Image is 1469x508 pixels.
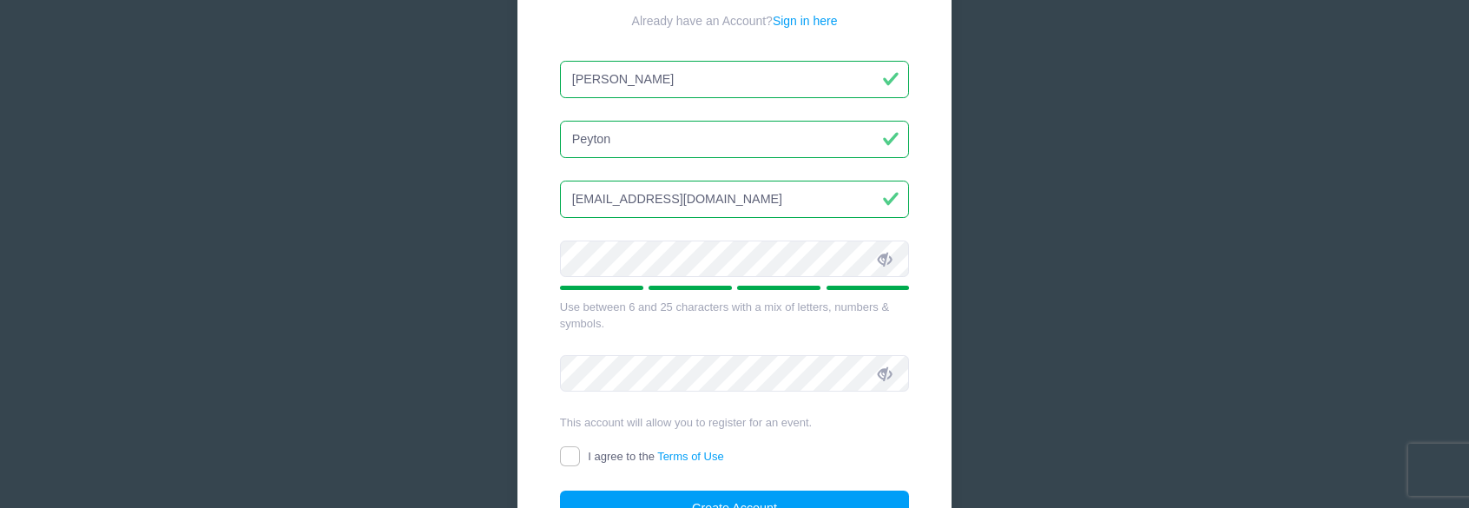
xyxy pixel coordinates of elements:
[657,450,724,463] a: Terms of Use
[560,299,910,333] div: Use between 6 and 25 characters with a mix of letters, numbers & symbols.
[560,12,910,30] div: Already have an Account?
[560,121,910,158] input: Last Name
[560,414,910,432] div: This account will allow you to register for an event.
[588,450,723,463] span: I agree to the
[560,61,910,98] input: First Name
[773,14,838,28] a: Sign in here
[560,446,580,466] input: I agree to theTerms of Use
[560,181,910,218] input: Email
